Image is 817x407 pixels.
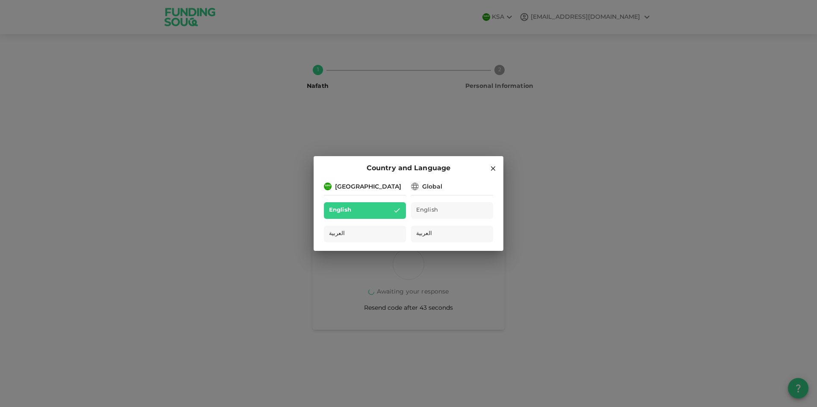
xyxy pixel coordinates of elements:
span: English [329,206,351,215]
span: English [416,206,438,215]
img: flag-sa.b9a346574cdc8950dd34b50780441f57.svg [324,183,332,190]
span: العربية [329,229,345,239]
span: Country and Language [367,163,450,174]
div: [GEOGRAPHIC_DATA] [335,183,401,192]
div: Global [422,183,442,192]
span: العربية [416,229,432,239]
